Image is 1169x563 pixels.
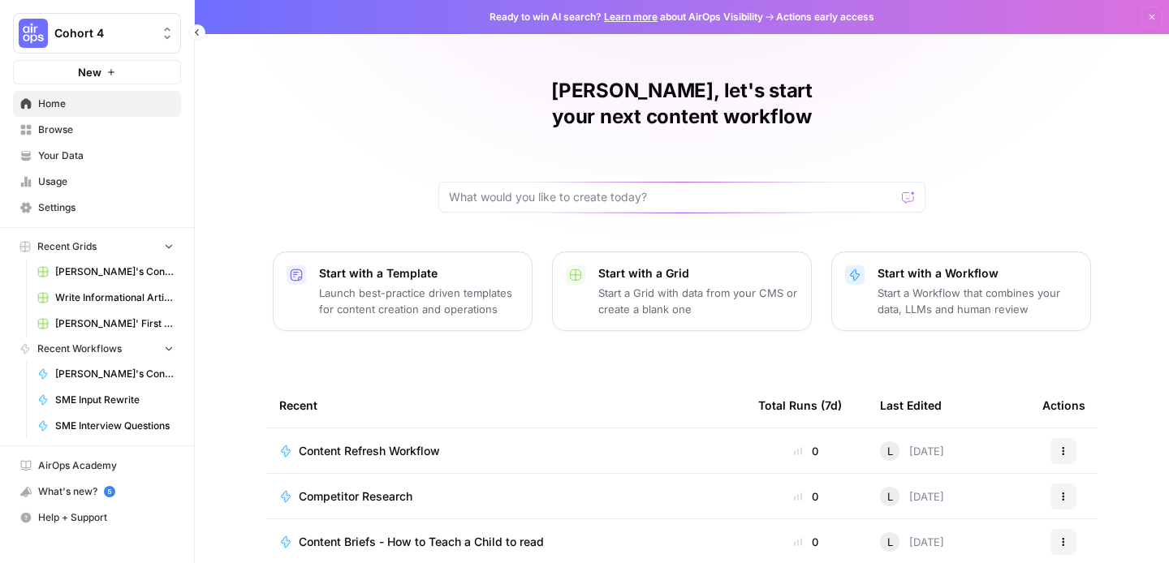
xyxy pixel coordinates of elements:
p: Start with a Workflow [878,265,1077,281]
button: Help + Support [13,505,181,531]
button: Recent Grids [13,234,181,259]
p: Start a Workflow that combines your data, LLMs and human review [878,285,1077,317]
span: Browse [38,122,174,137]
a: SME Interview Questions [30,413,181,439]
span: L [887,488,893,505]
button: New [13,60,181,84]
span: [PERSON_NAME]'s Content Writer [55,367,174,381]
div: Total Runs (7d) [758,383,842,428]
span: [PERSON_NAME]'s Content Writer Grid [55,264,174,279]
a: [PERSON_NAME]'s Content Writer Grid [30,259,181,285]
a: [PERSON_NAME]'s Content Writer [30,361,181,387]
span: Recent Workflows [37,342,122,356]
a: Competitor Research [279,488,732,505]
p: Start a Grid with data from your CMS or create a blank one [598,285,798,317]
div: 0 [758,488,854,505]
span: Actions early access [776,10,874,24]
span: L [887,534,893,550]
a: Your Data [13,143,181,169]
div: [DATE] [880,487,944,506]
p: Start with a Grid [598,265,798,281]
a: Content Briefs - How to Teach a Child to read [279,534,732,550]
button: Start with a WorkflowStart a Workflow that combines your data, LLMs and human review [831,251,1091,331]
div: [DATE] [880,532,944,552]
a: Write Informational Article [30,285,181,311]
span: Write Informational Article [55,290,174,305]
a: Settings [13,195,181,221]
button: Recent Workflows [13,337,181,361]
span: Recent Grids [37,239,97,254]
a: Learn more [604,11,658,23]
img: Cohort 4 Logo [19,19,48,48]
span: Settings [38,200,174,215]
p: Start with a Template [319,265,519,281]
a: Content Refresh Workflow [279,443,732,459]
h1: [PERSON_NAME], let's start your next content workflow [438,78,925,130]
span: Cohort 4 [54,25,153,41]
div: [DATE] [880,441,944,461]
span: AirOps Academy [38,458,174,473]
span: Competitor Research [299,488,412,505]
button: Start with a TemplateLaunch best-practice driven templates for content creation and operations [273,251,533,331]
a: 5 [104,486,115,497]
span: Content Refresh Workflow [299,443,440,459]
button: Start with a GridStart a Grid with data from your CMS or create a blank one [552,251,812,331]
a: Home [13,91,181,117]
span: Ready to win AI search? about AirOps Visibility [490,10,763,24]
span: Usage [38,174,174,189]
div: Recent [279,383,732,428]
span: [PERSON_NAME]' First Flow Grid [55,316,174,331]
span: Content Briefs - How to Teach a Child to read [299,534,544,550]
div: Last Edited [880,383,942,428]
span: Home [38,97,174,111]
p: Launch best-practice driven templates for content creation and operations [319,285,519,317]
span: SME Input Rewrite [55,393,174,407]
span: New [78,64,101,80]
div: What's new? [14,479,180,504]
a: AirOps Academy [13,453,181,479]
button: What's new? 5 [13,479,181,505]
a: [PERSON_NAME]' First Flow Grid [30,311,181,337]
input: What would you like to create today? [449,189,895,205]
span: L [887,443,893,459]
div: 0 [758,443,854,459]
span: SME Interview Questions [55,419,174,433]
a: SME Input Rewrite [30,387,181,413]
a: Usage [13,169,181,195]
a: Browse [13,117,181,143]
div: Actions [1042,383,1085,428]
span: Your Data [38,148,174,163]
span: Help + Support [38,510,174,525]
div: 0 [758,534,854,550]
text: 5 [107,488,111,496]
button: Workspace: Cohort 4 [13,13,181,54]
